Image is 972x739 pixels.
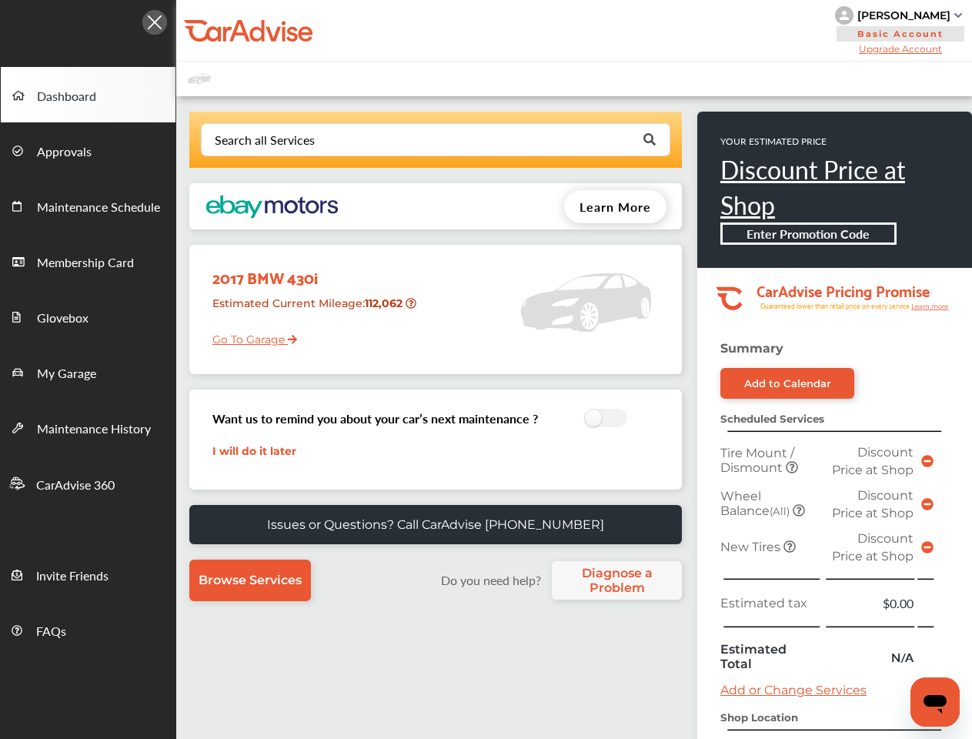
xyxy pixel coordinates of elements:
a: Go To Garage [201,321,297,350]
span: Wheel Balance [720,489,793,518]
a: Issues or Questions? Call CarAdvise [PHONE_NUMBER] [189,505,682,544]
span: My Garage [37,364,96,384]
p: Issues or Questions? Call CarAdvise [PHONE_NUMBER] [267,517,604,532]
span: Diagnose a Problem [559,566,674,595]
img: placeholder_car.5a1ece94.svg [520,252,651,353]
div: 2017 BMW 430i [201,252,426,290]
a: Discount Price at Shop [720,152,949,222]
span: FAQs [36,622,66,642]
span: Upgrade Account [835,43,966,55]
a: Maintenance History [1,400,175,455]
span: Membership Card [37,253,134,273]
tspan: Guaranteed lower than retail price on every service. [760,301,911,311]
strong: Summary [720,341,783,356]
span: Learn More [580,198,651,216]
b: Enter Promotion Code [747,225,870,242]
td: N/A [823,638,917,675]
span: Browse Services [199,573,302,587]
span: Discount Price at Shop [832,445,914,477]
a: Maintenance Schedule [1,178,175,233]
a: My Garage [1,344,175,400]
small: (All) [770,505,790,517]
strong: Shop Location [720,711,798,724]
span: Approvals [37,142,92,162]
span: Basic Account [837,26,964,42]
p: YOUR ESTIMATED PRICE [720,135,949,148]
span: Invite Friends [36,567,109,587]
a: Add or Change Services [720,683,867,697]
a: Membership Card [1,233,175,289]
img: knH8PDtVvWoAbQRylUukY18CTiRevjo20fAtgn5MLBQj4uumYvk2MzTtcAIzfGAtb1XOLVMAvhLuqoNAbL4reqehy0jehNKdM... [835,6,853,25]
a: Diagnose a Problem [552,561,682,600]
td: Estimated Total [716,638,823,675]
strong: 112,062 [365,296,406,310]
td: $0.00 [823,590,917,616]
tspan: Learn more [911,303,948,310]
span: Discount Price at Shop [832,488,914,520]
span: New Tires [720,540,783,554]
img: Icon.5fd9dcc7.svg [142,10,167,35]
a: Browse Services [189,560,311,601]
label: Do you need help? [433,571,548,589]
img: placeholder_car.fcab19be.svg [188,69,211,89]
span: Discount Price at Shop [832,531,914,563]
span: Glovebox [37,309,89,329]
span: Maintenance Schedule [37,198,160,218]
h3: Want us to remind you about your car’s next maintenance ? [212,410,538,427]
td: Estimated tax [716,590,823,616]
tspan: CarAdvise Pricing Promise [757,277,930,303]
div: Search all Services [215,134,315,146]
a: Approvals [1,122,175,178]
div: [PERSON_NAME] [857,8,950,22]
strong: Scheduled Services [720,413,824,425]
img: sCxJUJ+qAmfqhQGDUl18vwLg4ZYJ6CxN7XmbOMBAAAAAElFTkSuQmCC [954,13,962,18]
a: Dashboard [1,67,175,122]
span: CarAdvise 360 [36,476,115,496]
iframe: Button to launch messaging window [910,677,960,727]
div: Add to Calendar [744,377,831,390]
a: I will do it later [212,444,296,458]
div: Estimated Current Mileage : [201,290,426,329]
span: Dashboard [37,87,96,107]
a: Glovebox [1,289,175,344]
a: Add to Calendar [720,368,854,399]
span: Maintenance History [37,420,151,440]
span: Tire Mount / Dismount [720,446,794,475]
